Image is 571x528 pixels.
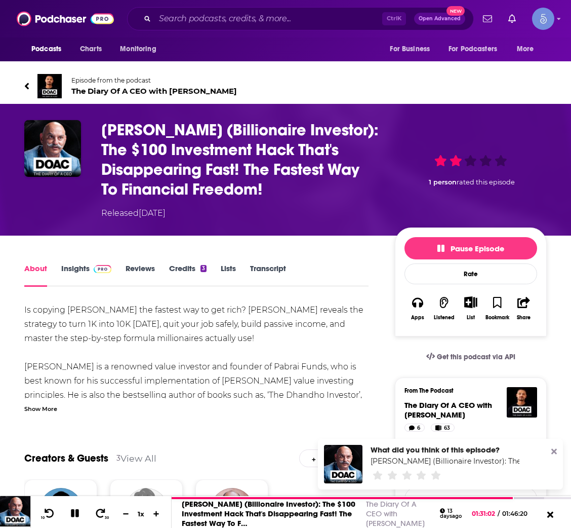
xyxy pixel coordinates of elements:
div: Released [DATE] [101,207,166,219]
button: 30 [92,507,111,520]
a: The Diary Of A CEO with Steven BartlettEpisode from the podcastThe Diary Of A CEO with [PERSON_NAME] [24,74,547,98]
div: List [467,314,475,321]
span: Pause Episode [437,244,504,253]
div: 3 [116,454,120,463]
button: Bookmark [484,290,510,327]
button: Pause Episode [404,237,537,259]
img: The Diary Of A CEO with Steven Bartlett [37,74,62,98]
a: Lists [221,263,236,287]
button: open menu [510,40,547,59]
div: Add Creators [299,449,369,467]
span: 01:46:20 [500,510,538,517]
a: Show notifications dropdown [479,10,496,27]
h1: Mohnish Pabrai (Billionaire Investor): The $100 Investment Hack That's Disappearing Fast! The Fas... [101,120,379,199]
span: The Diary Of A CEO with [PERSON_NAME] [404,400,492,420]
span: Podcasts [31,42,61,56]
div: Show More ButtonList [458,290,484,327]
span: Ctrl K [382,12,406,25]
span: For Podcasters [448,42,497,56]
button: open menu [24,40,74,59]
span: / [498,510,500,517]
h3: From The Podcast [404,387,529,394]
div: Listened [434,315,455,321]
span: Charts [80,42,102,56]
button: open menu [383,40,442,59]
span: For Business [390,42,430,56]
span: 6 [417,423,420,433]
a: About [24,263,47,287]
button: open menu [113,40,169,59]
a: Credits3 [169,263,207,287]
button: 10 [39,507,58,520]
a: Show notifications dropdown [504,10,520,27]
span: The Diary Of A CEO with [PERSON_NAME] [71,86,237,96]
a: View All [120,453,156,464]
a: Charts [73,40,108,59]
a: [PERSON_NAME] (Billionaire Investor): The $100 Investment Hack That's Disappearing Fast! The Fast... [182,499,355,528]
img: Mohnish Pabrai (Billionaire Investor): The $100 Investment Hack That's Disappearing Fast! The Fas... [324,445,362,483]
img: User Profile [532,8,554,30]
span: Episode from the podcast [71,77,237,84]
span: 01:31:02 [472,510,498,517]
span: New [446,6,465,16]
button: open menu [442,40,512,59]
span: Open Advanced [419,16,461,21]
button: Show profile menu [532,8,554,30]
span: Monitoring [120,42,156,56]
span: Logged in as Spiral5-G1 [532,8,554,30]
span: 63 [444,423,450,433]
button: Show More Button [460,296,481,308]
img: Podchaser Pro [94,265,111,273]
div: 3 [200,265,207,272]
input: Search podcasts, credits, & more... [155,11,382,27]
img: Podchaser - Follow, Share and Rate Podcasts [17,9,114,28]
button: Apps [404,290,431,327]
div: Rate [404,263,537,284]
a: Transcript [250,263,286,287]
a: The Diary Of A CEO with [PERSON_NAME] [366,499,425,528]
a: Creators & Guests [24,452,108,465]
div: Apps [411,315,424,321]
span: 10 [41,516,45,520]
div: Share [517,315,531,321]
span: rated this episode [457,178,515,186]
div: What did you think of this episode? [371,445,519,455]
img: Mohnish Pabrai (Billionaire Investor): The $100 Investment Hack That's Disappearing Fast! The Fas... [24,120,81,177]
span: 1 person [429,178,457,186]
button: Listened [431,290,457,327]
div: 1 x [133,510,150,518]
div: Search podcasts, credits, & more... [127,7,474,30]
span: 30 [105,516,109,520]
button: Open AdvancedNew [414,13,465,25]
a: 6 [404,424,425,432]
a: Reviews [126,263,155,287]
div: Bookmark [485,315,509,321]
a: Get this podcast via API [418,345,523,369]
img: The Diary Of A CEO with Steven Bartlett [507,387,537,418]
a: The Diary Of A CEO with Steven Bartlett [404,400,492,420]
a: 63 [431,424,455,432]
button: Share [511,290,537,327]
a: InsightsPodchaser Pro [61,263,111,287]
div: 13 days ago [440,508,462,519]
span: More [517,42,534,56]
span: Get this podcast via API [437,353,515,361]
